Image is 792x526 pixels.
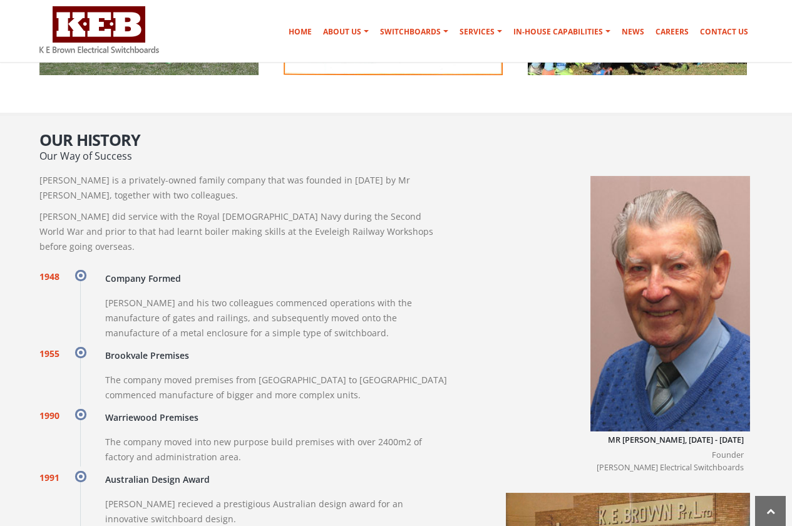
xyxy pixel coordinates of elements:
p: Our Way of Success [39,148,753,163]
h4: Brookvale Premises [105,347,448,364]
img: K E Brown Electrical Switchboards [39,6,159,53]
span: 1955 [39,347,59,361]
a: News [617,19,649,44]
a: Switchboards [375,19,453,44]
span: 1990 [39,409,59,423]
h2: Our History [39,131,753,148]
p: [PERSON_NAME] and his two colleagues commenced operations with the manufacture of gates and raili... [105,296,448,341]
h5: Mr [PERSON_NAME], [DATE] - [DATE] [597,435,744,446]
h4: Company Formed [105,270,448,287]
a: In-house Capabilities [508,19,615,44]
span: 1948 [39,270,59,284]
a: Services [455,19,507,44]
a: Home [284,19,317,44]
p: The company moved premises from [GEOGRAPHIC_DATA] to [GEOGRAPHIC_DATA] commenced manufacture of b... [105,373,448,403]
a: Careers [651,19,694,44]
p: [PERSON_NAME] is a privately-owned family company that was founded in [DATE] by Mr [PERSON_NAME],... [39,173,448,203]
h4: Warriewood Premises [105,409,448,426]
a: About Us [318,19,374,44]
p: The company moved into new purpose build premises with over 2400m2 of factory and administration ... [105,435,448,465]
span: 1991 [39,471,59,485]
p: [PERSON_NAME] did service with the Royal [DEMOGRAPHIC_DATA] Navy during the Second World War and ... [39,209,448,254]
span: Founder [PERSON_NAME] Electrical Switchboards [590,431,750,474]
h4: Australian Design Award [105,471,448,488]
a: Contact Us [695,19,753,44]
